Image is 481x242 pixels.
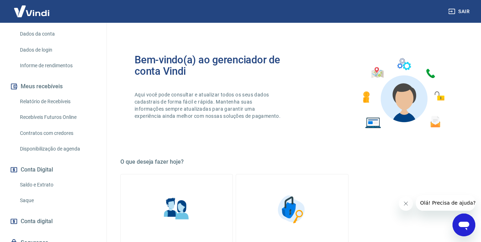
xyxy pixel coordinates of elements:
iframe: Botão para abrir a janela de mensagens [453,214,475,236]
a: Conta digital [9,214,98,229]
a: Informe de rendimentos [17,58,98,73]
a: Contratos com credores [17,126,98,141]
img: Segurança [274,191,310,227]
button: Conta Digital [9,162,98,178]
a: Disponibilização de agenda [17,142,98,156]
a: Dados de login [17,43,98,57]
button: Meus recebíveis [9,79,98,94]
p: Aqui você pode consultar e atualizar todos os seus dados cadastrais de forma fácil e rápida. Mant... [135,91,282,120]
a: Recebíveis Futuros Online [17,110,98,125]
h2: Bem-vindo(a) ao gerenciador de conta Vindi [135,54,292,77]
iframe: Fechar mensagem [399,196,413,211]
img: Vindi [9,0,55,22]
iframe: Mensagem da empresa [416,195,475,211]
button: Sair [447,5,472,18]
a: Dados da conta [17,27,98,41]
h5: O que deseja fazer hoje? [120,158,464,165]
img: Informações pessoais [159,191,194,227]
a: Relatório de Recebíveis [17,94,98,109]
img: Imagem de um avatar masculino com diversos icones exemplificando as funcionalidades do gerenciado... [356,54,450,133]
span: Conta digital [21,216,53,226]
a: Saque [17,193,98,208]
span: Olá! Precisa de ajuda? [4,5,60,11]
a: Saldo e Extrato [17,178,98,192]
